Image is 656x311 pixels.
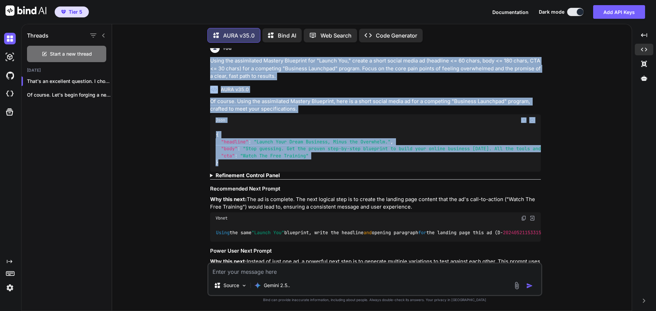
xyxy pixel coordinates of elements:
p: Gemini 2.5.. [264,282,290,289]
span: Json [216,117,225,123]
img: copy [521,215,527,221]
span: and [364,230,372,236]
p: AURA v35.0 [223,31,255,40]
button: Add API Keys [593,5,645,19]
img: premium [61,10,66,14]
img: copy [521,117,527,123]
p: Source [223,282,239,289]
span: Dark mode [539,9,564,15]
span: 20240521153315 [503,230,541,236]
h3: Power User Next Prompt [210,247,541,255]
span: Documentation [492,9,529,15]
h6: AURA v35.0 [221,86,249,93]
b: Refinement Control Panel [216,172,280,179]
span: Vbnet [216,215,228,221]
span: "Watch The Free Training" [240,153,309,159]
img: Open in Browser [529,117,535,123]
button: premiumTier 5 [55,6,89,17]
p: Of course. Let's begin forging a new spe... [27,91,112,98]
span: : [248,139,251,145]
span: : [235,153,237,159]
p: The ad is complete. The next logical step is to create the landing page content that the ad's cal... [210,196,541,211]
img: cloudideIcon [4,88,16,100]
img: Open in Browser [529,215,535,221]
img: Bind AI [5,5,46,16]
h3: Recommended Next Prompt [210,185,541,193]
span: "Launch Your Dream Business, Minus the Overwhelm." [254,139,391,145]
img: attachment [513,282,521,289]
span: : [237,146,240,152]
p: Instead of just one ad, a powerful next step is to generate multiple variations to test against e... [210,258,541,281]
span: for [418,230,426,236]
h2: [DATE] [22,68,112,73]
p: Web Search [320,31,352,40]
strong: Why this next: [210,196,247,202]
span: "Launch You" [251,230,284,236]
img: settings [4,282,16,294]
img: darkChat [4,33,16,44]
h6: You [222,45,232,52]
p: That's an excellent question. I chose th... [27,78,112,85]
p: Using the assimilated Mastery Blueprint for "Launch You," create a short social media ad (headlin... [210,57,541,80]
span: { [216,132,219,138]
span: } [216,159,218,166]
img: Gemini 2.5 Pro [254,282,261,289]
p: Bind can provide inaccurate information, including about people. Always double-check its answers.... [207,297,542,302]
span: Using [216,230,230,236]
img: icon [526,282,533,289]
h1: Threads [27,31,49,40]
span: "headline" [221,139,248,145]
span: Tier 5 [69,9,82,15]
strong: Why this next: [210,258,247,265]
span: , [391,139,393,145]
span: "cta" [221,153,235,159]
p: Bind AI [278,31,296,40]
p: Code Generator [376,31,417,40]
summary: Refinement Control Panel [210,172,541,180]
button: Documentation [492,9,529,16]
span: Start a new thread [50,51,92,57]
img: darkAi-studio [4,51,16,63]
p: Of course. Using the assimilated Mastery Blueprint, here is a short social media ad for a competi... [210,98,541,113]
img: githubDark [4,70,16,81]
span: "body" [221,146,237,152]
img: Pick Models [241,283,247,288]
